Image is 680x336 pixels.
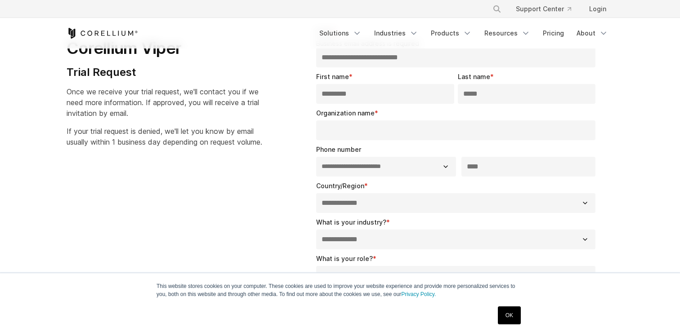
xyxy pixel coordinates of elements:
[482,1,613,17] div: Navigation Menu
[316,109,375,117] span: Organization name
[537,25,569,41] a: Pricing
[498,306,521,324] a: OK
[316,218,386,226] span: What is your industry?
[401,291,436,297] a: Privacy Policy.
[67,87,259,118] span: Once we receive your trial request, we'll contact you if we need more information. If approved, y...
[67,127,262,146] span: If your trial request is denied, we'll let you know by email usually within 1 business day depend...
[314,25,367,41] a: Solutions
[314,25,613,41] div: Navigation Menu
[479,25,536,41] a: Resources
[316,255,373,262] span: What is your role?
[369,25,424,41] a: Industries
[489,1,505,17] button: Search
[425,25,477,41] a: Products
[316,182,364,190] span: Country/Region
[67,66,262,79] h4: Trial Request
[458,73,490,80] span: Last name
[157,282,523,298] p: This website stores cookies on your computer. These cookies are used to improve your website expe...
[316,73,349,80] span: First name
[67,28,138,39] a: Corellium Home
[582,1,613,17] a: Login
[316,146,361,153] span: Phone number
[509,1,578,17] a: Support Center
[571,25,613,41] a: About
